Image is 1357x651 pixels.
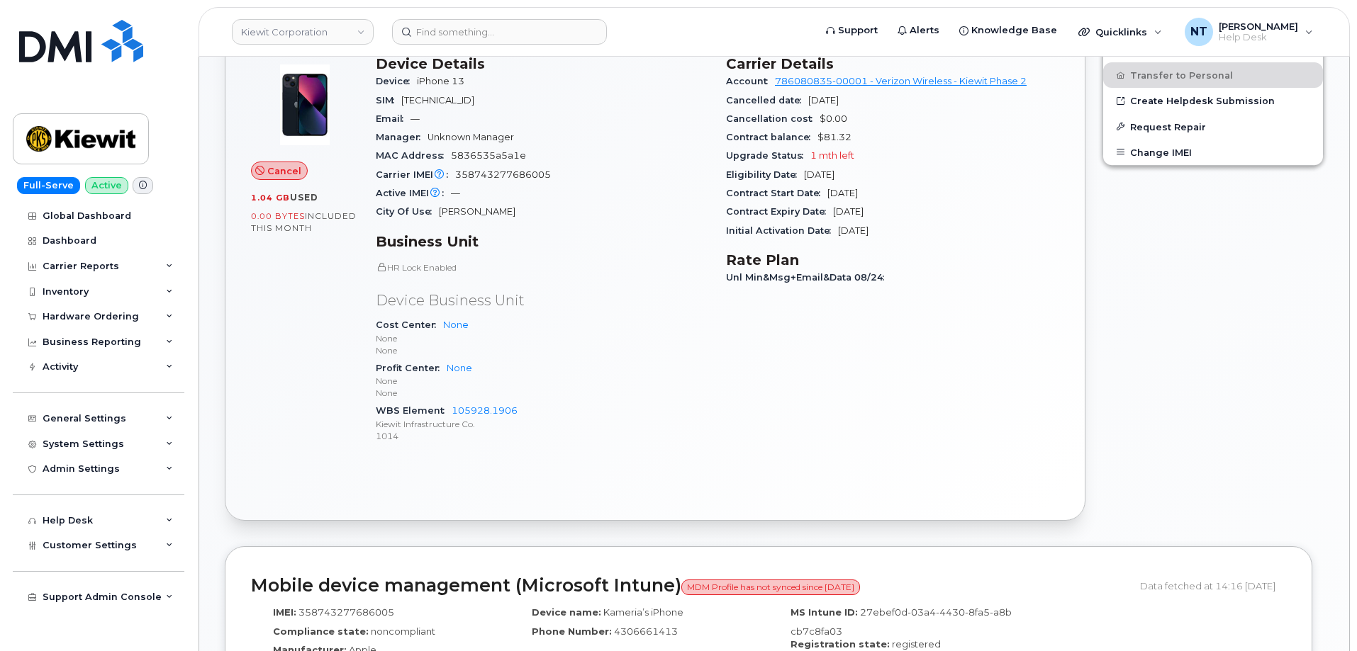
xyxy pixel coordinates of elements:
div: Nicholas Taylor [1175,18,1323,46]
span: [DATE] [838,225,869,236]
span: Unknown Manager [428,132,514,142]
button: Change IMEI [1103,140,1323,165]
span: $0.00 [820,113,847,124]
span: 0.00 Bytes [251,211,305,221]
label: IMEI: [273,606,296,619]
span: 27ebef0d-03a4-4430-8fa5-a8bcb7c8fa03 [791,606,1012,637]
span: 358743277686005 [298,606,394,618]
h3: Carrier Details [726,55,1059,72]
span: Initial Activation Date [726,225,838,236]
span: registered [892,638,941,650]
input: Find something... [392,19,607,45]
span: Cancellation cost [726,113,820,124]
span: Device [376,76,417,86]
span: [PERSON_NAME] [439,206,515,217]
button: Request Repair [1103,114,1323,140]
span: Knowledge Base [971,23,1057,38]
span: Account [726,76,775,86]
p: Device Business Unit [376,290,709,311]
span: Cancel [267,164,301,178]
label: MS Intune ID: [791,606,858,619]
span: Manager [376,132,428,142]
p: None [376,332,709,344]
span: Support [838,23,878,38]
h3: Business Unit [376,233,709,250]
span: Upgrade Status [726,150,810,161]
span: Carrier IMEI [376,169,455,180]
a: Support [816,16,888,45]
span: Kameria’s iPhone [603,606,683,618]
p: HR Lock Enabled [376,261,709,273]
span: NT [1190,23,1207,40]
span: WBS Element [376,405,452,416]
span: Cost Center [376,319,443,330]
span: [DATE] [804,169,834,180]
p: None [376,375,709,387]
span: 1.04 GB [251,193,290,203]
span: MAC Address [376,150,451,161]
p: Kiewit Infrastructure Co. [376,418,709,430]
span: $81.32 [817,132,851,142]
span: Quicklinks [1095,26,1147,38]
a: Create Helpdesk Submission [1103,88,1323,113]
p: None [376,387,709,399]
label: Device name: [532,606,601,619]
span: Cancelled date [726,95,808,106]
span: noncompliant [371,625,435,637]
h2: Mobile device management (Microsoft Intune) [251,576,1129,596]
span: [DATE] [827,188,858,198]
span: 4306661413 [614,625,678,637]
span: [DATE] [808,95,839,106]
span: used [290,192,318,203]
img: image20231002-3703462-1ig824h.jpeg [262,62,347,147]
span: — [451,188,460,198]
span: 358743277686005 [455,169,551,180]
span: 5836535a5a1e [451,150,526,161]
button: Transfer to Personal [1103,62,1323,88]
h3: Device Details [376,55,709,72]
span: [PERSON_NAME] [1219,21,1298,32]
a: Kiewit Corporation [232,19,374,45]
span: Help Desk [1219,32,1298,43]
span: MDM Profile has not synced since [DATE] [681,579,860,595]
iframe: Messenger Launcher [1295,589,1346,640]
span: [DATE] [833,206,864,217]
span: — [411,113,420,124]
a: Knowledge Base [949,16,1067,45]
label: Registration state: [791,638,890,651]
a: Alerts [888,16,949,45]
span: City Of Use [376,206,439,217]
a: 105928.1906 [452,405,518,416]
span: Contract balance [726,132,817,142]
span: Eligibility Date [726,169,804,180]
span: Unl Min&Msg+Email&Data 08/24 [726,272,891,283]
span: Contract Start Date [726,188,827,198]
p: 1014 [376,430,709,442]
a: None [447,363,472,373]
h3: Rate Plan [726,251,1059,268]
a: None [443,319,469,330]
div: Quicklinks [1068,18,1172,46]
span: iPhone 13 [417,76,464,86]
span: Contract Expiry Date [726,206,833,217]
p: None [376,344,709,356]
span: Email [376,113,411,124]
span: Active IMEI [376,188,451,198]
label: Compliance state: [273,625,369,638]
div: Data fetched at 14:16 [DATE] [1140,572,1286,599]
a: 786080835-00001 - Verizon Wireless - Kiewit Phase 2 [775,76,1027,86]
span: 1 mth left [810,150,854,161]
span: SIM [376,95,401,106]
span: [TECHNICAL_ID] [401,95,474,106]
span: Profit Center [376,363,447,373]
label: Phone Number: [532,625,612,638]
span: Alerts [910,23,939,38]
